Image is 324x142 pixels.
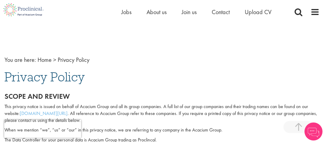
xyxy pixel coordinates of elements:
[304,122,322,140] img: Chatbot
[53,56,56,64] span: >
[5,103,319,124] p: This privacy notice is issued on behalf of Acacium Group and all its group companies. A full list...
[58,56,89,64] span: Privacy Policy
[38,56,52,64] a: breadcrumb link
[5,127,319,134] p: When we mention “we”, “us” or “our” in this privacy notice, we are referring to any company in th...
[147,8,167,16] a: About us
[5,92,319,100] h2: Scope and review
[4,120,81,138] iframe: reCAPTCHA
[182,8,197,16] a: Join us
[245,8,271,16] a: Upload CV
[5,56,36,64] span: You are here:
[5,69,85,85] span: Privacy Policy
[121,8,132,16] a: Jobs
[20,110,68,116] a: [DOMAIN_NAME][URL]
[212,8,230,16] a: Contact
